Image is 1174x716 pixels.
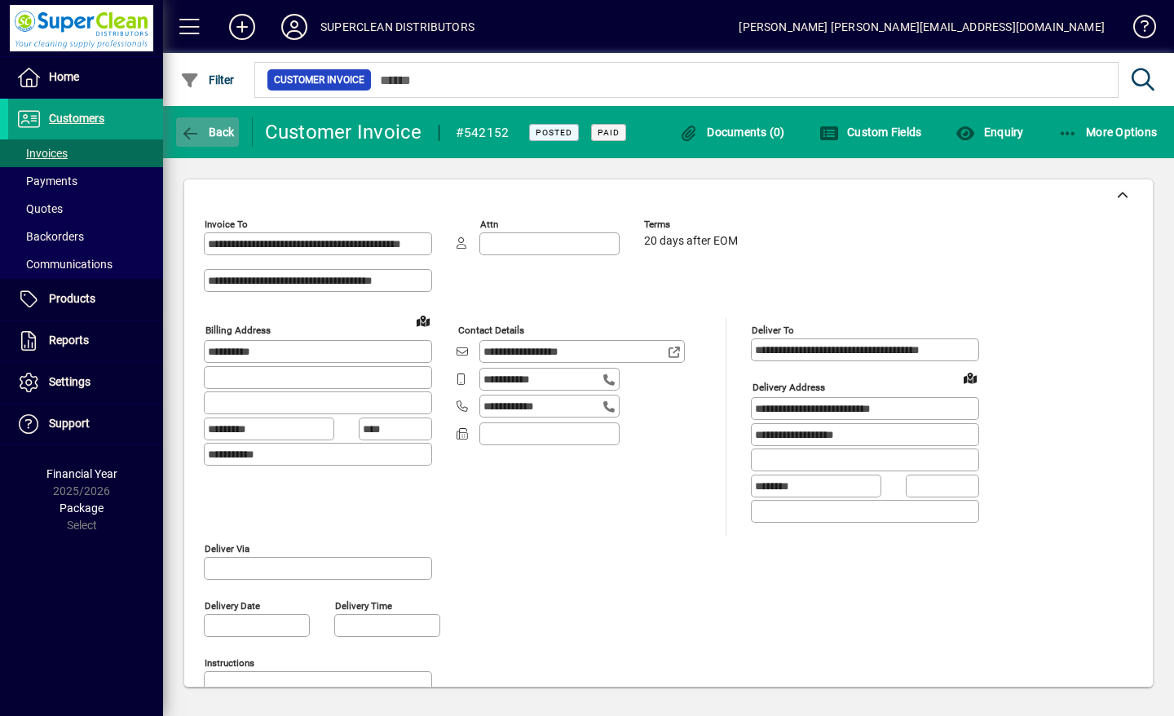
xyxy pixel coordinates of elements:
[8,167,163,195] a: Payments
[16,230,84,243] span: Backorders
[456,120,510,146] div: #542152
[644,235,738,248] span: 20 days after EOM
[49,334,89,347] span: Reports
[216,12,268,42] button: Add
[1058,126,1158,139] span: More Options
[16,258,113,271] span: Communications
[752,325,794,336] mat-label: Deliver To
[679,126,785,139] span: Documents (0)
[8,404,163,444] a: Support
[8,250,163,278] a: Communications
[8,57,163,98] a: Home
[598,127,620,138] span: Paid
[951,117,1027,147] button: Enquiry
[49,112,104,125] span: Customers
[268,12,320,42] button: Profile
[1121,3,1154,56] a: Knowledge Base
[205,656,254,668] mat-label: Instructions
[819,126,922,139] span: Custom Fields
[8,320,163,361] a: Reports
[675,117,789,147] button: Documents (0)
[265,119,422,145] div: Customer Invoice
[163,117,253,147] app-page-header-button: Back
[176,65,239,95] button: Filter
[8,279,163,320] a: Products
[46,467,117,480] span: Financial Year
[335,599,392,611] mat-label: Delivery time
[180,73,235,86] span: Filter
[49,375,90,388] span: Settings
[16,202,63,215] span: Quotes
[180,126,235,139] span: Back
[16,147,68,160] span: Invoices
[8,139,163,167] a: Invoices
[49,417,90,430] span: Support
[60,502,104,515] span: Package
[205,219,248,230] mat-label: Invoice To
[274,72,364,88] span: Customer Invoice
[8,223,163,250] a: Backorders
[320,14,474,40] div: SUPERCLEAN DISTRIBUTORS
[956,126,1023,139] span: Enquiry
[176,117,239,147] button: Back
[739,14,1105,40] div: [PERSON_NAME] [PERSON_NAME][EMAIL_ADDRESS][DOMAIN_NAME]
[1054,117,1162,147] button: More Options
[49,70,79,83] span: Home
[16,175,77,188] span: Payments
[49,292,95,305] span: Products
[205,542,249,554] mat-label: Deliver via
[644,219,742,230] span: Terms
[205,599,260,611] mat-label: Delivery date
[410,307,436,334] a: View on map
[536,127,572,138] span: Posted
[480,219,498,230] mat-label: Attn
[815,117,926,147] button: Custom Fields
[957,365,983,391] a: View on map
[8,195,163,223] a: Quotes
[8,362,163,403] a: Settings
